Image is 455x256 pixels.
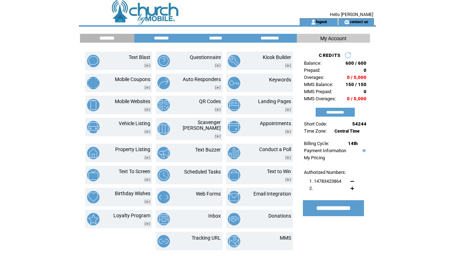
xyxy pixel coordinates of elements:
[320,36,347,41] span: My Account
[119,121,150,126] a: Vehicle Listing
[144,200,150,204] img: video.png
[215,108,221,112] img: video.png
[304,128,327,134] span: Time Zone:
[129,54,150,60] a: Text Blast
[349,19,368,24] a: contact us
[344,19,349,25] img: contact_us_icon.gif
[190,54,221,60] a: Questionnaire
[228,147,240,159] img: conduct-a-poll.png
[304,68,320,73] span: Prepaid:
[157,99,170,111] img: qr-codes.png
[304,121,327,127] span: Short Code:
[208,213,221,219] a: Inbox
[304,170,346,175] span: Authorized Numbers:
[87,121,100,133] img: vehicle-listing.png
[228,235,240,247] img: mms.png
[157,147,170,159] img: text-buzzer.png
[267,169,291,174] a: Text to Win
[361,149,366,152] img: help.gif
[184,169,221,175] a: Scheduled Tasks
[304,155,325,160] a: My Pricing
[334,129,360,134] span: Central Time
[228,99,240,111] img: landing-pages.png
[348,141,358,146] span: 14th
[144,178,150,182] img: video.png
[157,55,170,67] img: questionnaire.png
[115,76,150,82] a: Mobile Coupons
[157,77,170,89] img: auto-responders.png
[215,64,221,68] img: video.png
[199,98,221,104] a: QR Codes
[115,191,150,196] a: Birthday Wishes
[347,75,366,80] span: 0 / 5,000
[309,178,341,184] span: 1. 14783423864
[157,213,170,225] img: inbox.png
[304,75,324,80] span: Overages:
[228,55,240,67] img: kiosk-builder.png
[253,191,291,197] a: Email Integration
[285,156,291,160] img: video.png
[115,146,150,152] a: Property Listing
[285,108,291,112] img: video.png
[228,191,240,203] img: email-integration.png
[304,82,333,87] span: MMS Balance:
[228,213,240,225] img: donations.png
[311,19,316,25] img: account_icon.gif
[285,178,291,182] img: video.png
[364,68,366,73] span: 0
[144,108,150,112] img: video.png
[258,98,291,104] a: Landing Pages
[215,86,221,90] img: video.png
[330,12,373,17] span: Hello [PERSON_NAME]
[319,53,341,58] span: CREDITS
[228,169,240,181] img: text-to-win.png
[304,89,332,94] span: MMS Prepaid:
[87,169,100,181] img: text-to-screen.png
[304,148,346,153] a: Payment Information
[87,55,100,67] img: text-blast.png
[352,121,366,127] span: 54244
[347,96,366,101] span: 0 / 5,000
[196,191,221,197] a: Web Forms
[144,130,150,134] img: video.png
[144,86,150,90] img: video.png
[304,60,321,66] span: Balance:
[183,76,221,82] a: Auto Responders
[228,77,240,89] img: keywords.png
[87,99,100,111] img: mobile-websites.png
[215,134,221,138] img: video.png
[304,96,336,101] span: MMS Overages:
[192,235,221,241] a: Tracking URL
[309,186,313,191] span: 2.
[316,19,327,24] a: logout
[183,119,221,131] a: Scavenger [PERSON_NAME]
[280,235,291,241] a: MMS
[195,147,221,153] a: Text Buzzer
[268,213,291,219] a: Donations
[285,130,291,134] img: video.png
[260,121,291,126] a: Appointments
[144,64,150,68] img: video.png
[304,141,329,146] span: Billing Cycle:
[157,123,170,135] img: scavenger-hunt.png
[269,77,291,82] a: Keywords
[364,89,366,94] span: 0
[113,213,150,218] a: Loyalty Program
[263,54,291,60] a: Kiosk Builder
[144,156,150,160] img: video.png
[259,146,291,152] a: Conduct a Poll
[157,191,170,203] img: web-forms.png
[346,60,366,66] span: 600 / 600
[87,77,100,89] img: mobile-coupons.png
[115,98,150,104] a: Mobile Websites
[157,235,170,247] img: tracking-url.png
[144,222,150,226] img: video.png
[119,169,150,174] a: Text To Screen
[346,82,366,87] span: 150 / 150
[87,147,100,159] img: property-listing.png
[87,191,100,203] img: birthday-wishes.png
[228,121,240,133] img: appointments.png
[157,169,170,181] img: scheduled-tasks.png
[87,213,100,225] img: loyalty-program.png
[285,64,291,68] img: video.png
